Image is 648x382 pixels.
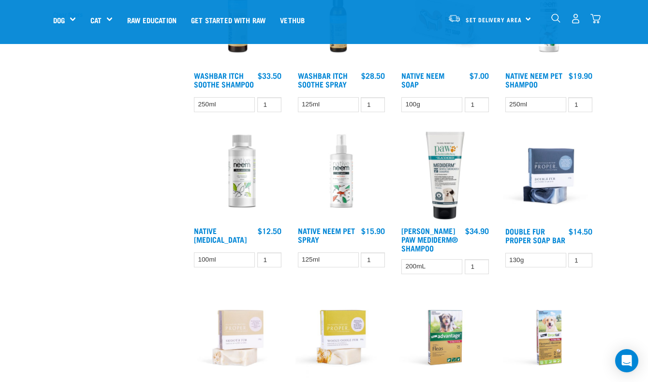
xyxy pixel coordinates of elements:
[571,14,581,24] img: user.png
[465,97,489,112] input: 1
[295,130,388,222] img: Native Neem Pet Spray
[465,226,489,235] div: $34.90
[361,97,385,112] input: 1
[194,73,254,86] a: WashBar Itch Soothe Shampoo
[298,228,355,241] a: Native Neem Pet Spray
[194,228,247,241] a: Native [MEDICAL_DATA]
[258,226,281,235] div: $12.50
[361,71,385,80] div: $28.50
[361,226,385,235] div: $15.90
[257,252,281,267] input: 1
[466,18,522,21] span: Set Delivery Area
[551,14,560,23] img: home-icon-1@2x.png
[568,253,592,268] input: 1
[465,259,489,274] input: 1
[503,130,595,222] img: Double fur soap
[569,227,592,235] div: $14.50
[258,71,281,80] div: $33.50
[568,97,592,112] input: 1
[361,252,385,267] input: 1
[257,97,281,112] input: 1
[399,130,491,222] img: 9300807267127
[401,228,458,250] a: [PERSON_NAME] PAW MediDerm® Shampoo
[184,0,273,39] a: Get started with Raw
[401,73,444,86] a: Native Neem Soap
[120,0,184,39] a: Raw Education
[569,71,592,80] div: $19.90
[470,71,489,80] div: $7.00
[191,130,284,222] img: Native Neem Oil 100mls
[615,349,638,372] div: Open Intercom Messenger
[90,15,102,26] a: Cat
[505,229,565,242] a: Double Fur Proper Soap Bar
[298,73,348,86] a: WashBar Itch Soothe Spray
[590,14,601,24] img: home-icon@2x.png
[53,15,65,26] a: Dog
[273,0,312,39] a: Vethub
[448,14,461,23] img: van-moving.png
[505,73,562,86] a: Native Neem Pet Shampoo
